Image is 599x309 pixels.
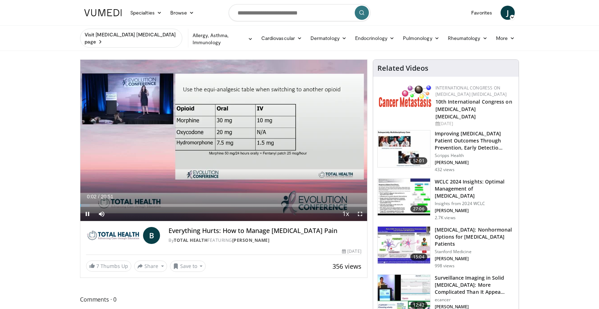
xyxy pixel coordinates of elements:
[84,9,122,16] img: VuMedi Logo
[101,194,113,199] span: 20:51
[170,261,206,272] button: Save to
[143,227,160,244] a: B
[435,274,514,296] h3: Surveillance Imaging in Solid [MEDICAL_DATA]: More Complicated Than It Appea…
[410,302,427,309] span: 12:42
[377,64,428,72] h4: Related Videos
[332,262,361,270] span: 356 views
[80,60,367,221] video-js: Video Player
[95,207,109,221] button: Mute
[378,130,430,167] img: 4f85dfa1-0822-4f07-8de4-df5036dadd8b.150x105_q85_crop-smart_upscale.jpg
[410,253,427,261] span: 15:04
[378,179,430,215] img: 3a403bee-3229-45b3-a430-6154aa75147a.150x105_q85_crop-smart_upscale.jpg
[410,205,427,212] span: 27:06
[435,249,514,255] p: Stanford Medicine
[86,261,131,272] a: 7 Thumbs Up
[169,227,361,235] h4: Everything Hurts: How to Manage [MEDICAL_DATA] Pain
[257,31,306,45] a: Cardiovascular
[435,208,514,214] p: [PERSON_NAME]
[435,263,455,269] p: 998 views
[435,121,513,127] div: [DATE]
[351,31,399,45] a: Endocrinology
[399,31,444,45] a: Pulmonology
[86,227,140,244] img: Total Health
[229,4,370,21] input: Search topics, interventions
[339,207,353,221] button: Playback Rate
[80,207,95,221] button: Pause
[188,32,257,46] a: Allergy, Asthma, Immunology
[435,167,455,173] p: 432 views
[410,157,427,164] span: 52:01
[444,31,492,45] a: Rheumatology
[501,6,515,20] a: J
[492,31,519,45] a: More
[435,160,514,165] p: [PERSON_NAME]
[134,261,167,272] button: Share
[98,194,99,199] span: /
[377,130,514,173] a: 52:01 Improving [MEDICAL_DATA] Patient Outcomes Through Prevention, Early Detectio… Scripps Healt...
[166,6,199,20] a: Browse
[435,215,456,221] p: 2.7K views
[435,256,514,262] p: [PERSON_NAME]
[435,153,514,158] p: Scripps Health
[435,130,514,151] h3: Improving [MEDICAL_DATA] Patient Outcomes Through Prevention, Early Detectio…
[377,226,514,269] a: 15:04 [MEDICAL_DATA]: Nonhormonal Options for [MEDICAL_DATA] Patients Stanford Medicine [PERSON_N...
[80,204,367,207] div: Progress Bar
[306,31,351,45] a: Dermatology
[435,201,514,206] p: Insights from 2024 WCLC
[174,237,207,243] a: Total Health
[435,85,507,97] a: International Congress on [MEDICAL_DATA] [MEDICAL_DATA]
[377,178,514,221] a: 27:06 WCLC 2024 Insights: Optimal Management of [MEDICAL_DATA] Insights from 2024 WCLC [PERSON_NA...
[232,237,270,243] a: [PERSON_NAME]
[169,237,361,244] div: By FEATURING
[342,248,361,255] div: [DATE]
[435,178,514,199] h3: WCLC 2024 Insights: Optimal Management of [MEDICAL_DATA]
[435,297,514,303] p: ecancer
[378,227,430,263] img: 17c7b23e-a2ae-4ec4-982d-90d85294c799.150x105_q85_crop-smart_upscale.jpg
[87,194,96,199] span: 0:02
[80,29,182,48] a: Visit [MEDICAL_DATA] [MEDICAL_DATA] page
[353,207,367,221] button: Fullscreen
[379,85,432,107] img: 6ff8bc22-9509-4454-a4f8-ac79dd3b8976.png.150x105_q85_autocrop_double_scale_upscale_version-0.2.png
[435,226,514,247] h3: [MEDICAL_DATA]: Nonhormonal Options for [MEDICAL_DATA] Patients
[467,6,496,20] a: Favorites
[96,263,99,269] span: 7
[435,98,512,120] a: 10th International Congress on [MEDICAL_DATA] [MEDICAL_DATA]
[126,6,166,20] a: Specialties
[80,295,367,304] span: Comments 0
